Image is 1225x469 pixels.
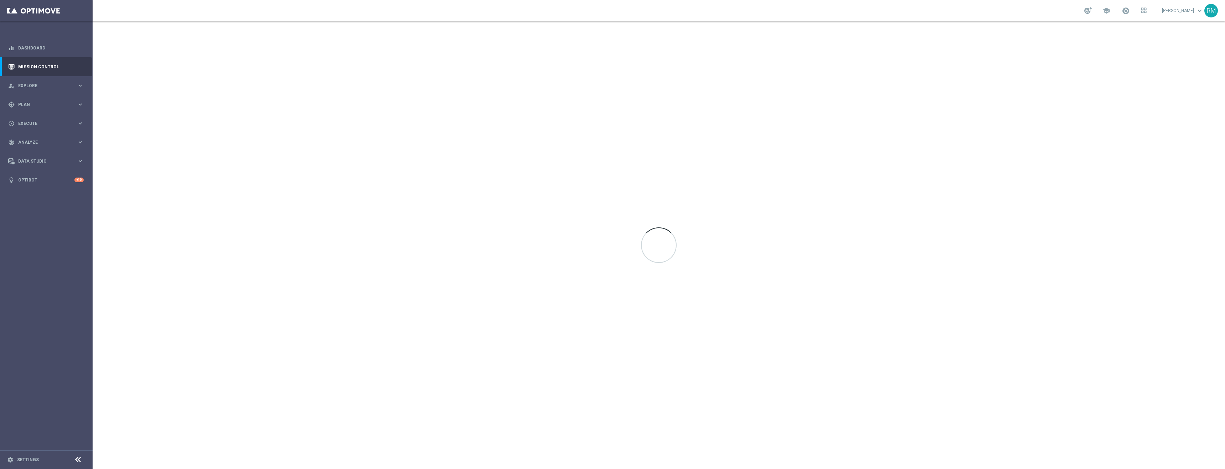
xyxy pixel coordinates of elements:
[77,139,84,146] i: keyboard_arrow_right
[8,101,15,108] i: gps_fixed
[8,170,84,189] div: Optibot
[18,159,77,163] span: Data Studio
[8,83,84,89] button: person_search Explore keyboard_arrow_right
[77,158,84,164] i: keyboard_arrow_right
[8,158,77,164] div: Data Studio
[18,38,84,57] a: Dashboard
[77,101,84,108] i: keyboard_arrow_right
[8,45,15,51] i: equalizer
[8,57,84,76] div: Mission Control
[17,458,39,462] a: Settings
[18,102,77,107] span: Plan
[1161,5,1204,16] a: [PERSON_NAME]keyboard_arrow_down
[8,83,15,89] i: person_search
[8,139,84,145] button: track_changes Analyze keyboard_arrow_right
[8,120,15,127] i: play_circle_outline
[77,82,84,89] i: keyboard_arrow_right
[8,158,84,164] button: Data Studio keyboard_arrow_right
[18,57,84,76] a: Mission Control
[8,121,84,126] button: play_circle_outline Execute keyboard_arrow_right
[8,38,84,57] div: Dashboard
[1196,7,1204,15] span: keyboard_arrow_down
[74,178,84,182] div: +10
[8,45,84,51] button: equalizer Dashboard
[8,101,77,108] div: Plan
[7,457,14,463] i: settings
[18,140,77,144] span: Analyze
[77,120,84,127] i: keyboard_arrow_right
[18,170,74,189] a: Optibot
[8,102,84,107] button: gps_fixed Plan keyboard_arrow_right
[18,84,77,88] span: Explore
[8,120,77,127] div: Execute
[1102,7,1110,15] span: school
[8,139,77,146] div: Analyze
[8,177,84,183] button: lightbulb Optibot +10
[8,83,77,89] div: Explore
[1204,4,1218,17] div: RM
[8,64,84,70] button: Mission Control
[8,177,15,183] i: lightbulb
[8,139,15,146] i: track_changes
[18,121,77,126] span: Execute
